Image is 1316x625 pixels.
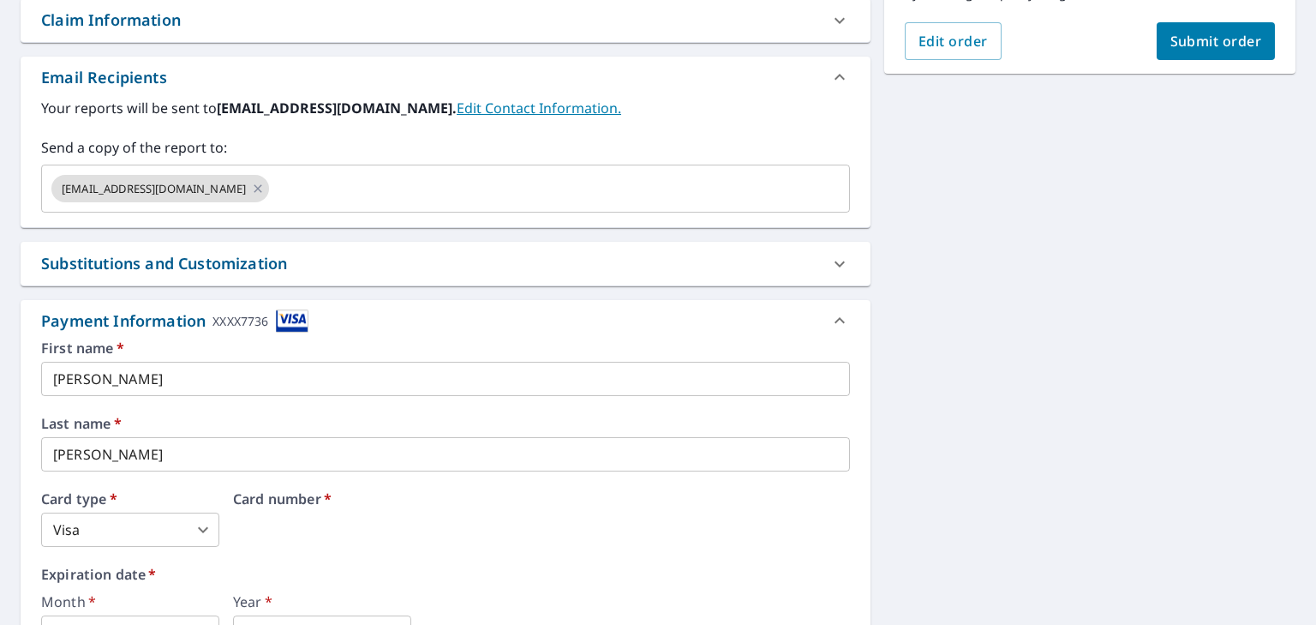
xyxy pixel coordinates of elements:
button: Submit order [1157,22,1276,60]
label: Card type [41,492,219,506]
div: Email Recipients [41,66,167,89]
label: Last name [41,417,850,430]
label: First name [41,341,850,355]
span: Submit order [1170,32,1262,51]
label: Year [233,595,411,609]
label: Expiration date [41,568,850,581]
div: Payment Information [41,309,308,333]
span: [EMAIL_ADDRESS][DOMAIN_NAME] [51,181,256,197]
img: cardImage [276,309,308,333]
div: [EMAIL_ADDRESS][DOMAIN_NAME] [51,175,269,202]
div: Substitutions and Customization [41,252,287,275]
div: Claim Information [41,9,181,32]
label: Your reports will be sent to [41,98,850,118]
div: Substitutions and Customization [21,242,870,285]
button: Edit order [905,22,1002,60]
div: Visa [41,513,219,547]
label: Send a copy of the report to: [41,137,850,158]
div: XXXX7736 [212,309,268,333]
label: Card number [233,492,850,506]
div: Email Recipients [21,57,870,98]
b: [EMAIL_ADDRESS][DOMAIN_NAME]. [217,99,457,117]
div: Payment InformationXXXX7736cardImage [21,300,870,341]
label: Month [41,595,219,609]
a: EditContactInfo [457,99,621,117]
span: Edit order [918,32,988,51]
